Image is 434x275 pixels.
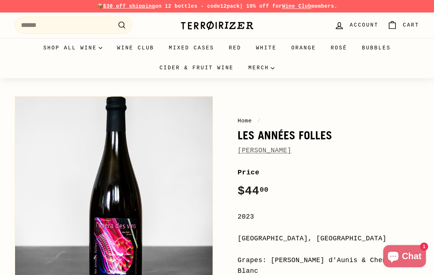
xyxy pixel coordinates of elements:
[383,14,424,36] a: Cart
[249,38,284,58] a: White
[282,3,312,9] a: Wine Club
[238,118,252,124] a: Home
[103,3,155,9] span: $30 off shipping
[220,3,240,9] strong: 12pack
[161,38,221,58] a: Mixed Cases
[36,38,110,58] summary: Shop all wine
[260,186,268,194] sup: 00
[238,129,419,142] h1: Les Années Folles
[323,38,355,58] a: Rosé
[241,58,282,78] summary: Merch
[355,38,398,58] a: Bubbles
[284,38,323,58] a: Orange
[238,184,268,198] span: $44
[238,147,291,154] a: [PERSON_NAME]
[238,116,419,125] nav: breadcrumbs
[403,21,419,29] span: Cart
[238,233,419,244] div: [GEOGRAPHIC_DATA], [GEOGRAPHIC_DATA]
[238,212,419,222] div: 2023
[221,38,249,58] a: Red
[15,2,419,10] p: 📦 on 12 bottles - code | 10% off for members.
[381,245,428,269] inbox-online-store-chat: Shopify online store chat
[238,167,419,178] label: Price
[152,58,241,78] a: Cider & Fruit Wine
[255,118,263,124] span: /
[350,21,378,29] span: Account
[110,38,161,58] a: Wine Club
[330,14,383,36] a: Account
